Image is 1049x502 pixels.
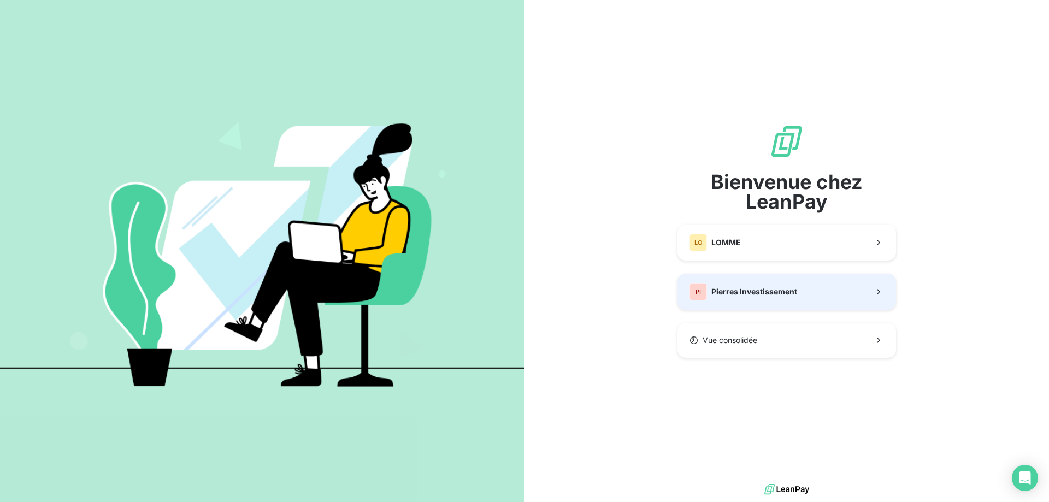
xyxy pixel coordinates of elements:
span: Vue consolidée [703,335,757,346]
img: logo [764,481,809,498]
div: LO [689,234,707,251]
span: Bienvenue chez LeanPay [677,172,896,211]
div: PI [689,283,707,300]
button: Vue consolidée [677,323,896,358]
div: Open Intercom Messenger [1012,465,1038,491]
img: logo sigle [769,124,804,159]
span: Pierres Investissement [711,286,797,297]
span: LOMME [711,237,741,248]
button: LOLOMME [677,225,896,261]
button: PIPierres Investissement [677,274,896,310]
